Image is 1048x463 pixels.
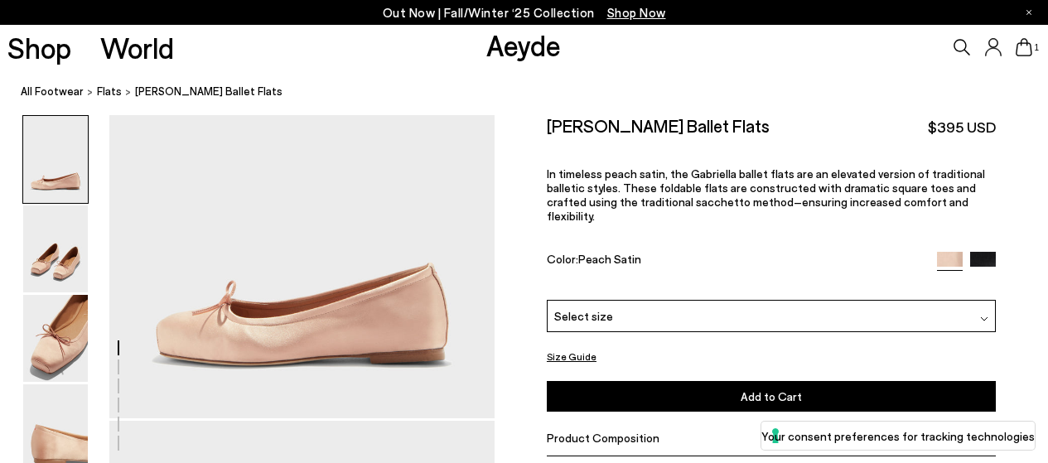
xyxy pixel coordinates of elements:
nav: breadcrumb [21,70,1048,115]
a: Aeyde [486,27,561,62]
span: Peach Satin [578,252,641,266]
button: Your consent preferences for tracking technologies [761,422,1035,450]
span: flats [97,84,122,98]
span: [PERSON_NAME] Ballet Flats [135,83,283,100]
button: Add to Cart [547,382,996,412]
p: Out Now | Fall/Winter ‘25 Collection [383,2,666,23]
img: Gabriella Satin Ballet Flats - Image 1 [23,116,88,203]
a: Shop [7,33,71,62]
label: Your consent preferences for tracking technologies [761,427,1035,445]
span: In timeless peach satin, the Gabriella ballet flats are an elevated version of traditional ballet... [547,166,985,223]
span: Select size [554,307,613,325]
img: Gabriella Satin Ballet Flats - Image 2 [23,205,88,292]
img: svg%3E [980,315,988,323]
h2: [PERSON_NAME] Ballet Flats [547,115,770,136]
img: Gabriella Satin Ballet Flats - Image 3 [23,295,88,382]
span: 1 [1032,43,1041,52]
span: Navigate to /collections/new-in [607,5,666,20]
div: Color: [547,252,923,271]
a: All Footwear [21,83,84,100]
span: Add to Cart [741,390,802,404]
a: flats [97,83,122,100]
a: 1 [1016,38,1032,56]
span: Product Composition [547,431,659,445]
button: Size Guide [547,346,596,367]
span: $395 USD [928,117,996,137]
a: World [100,33,174,62]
